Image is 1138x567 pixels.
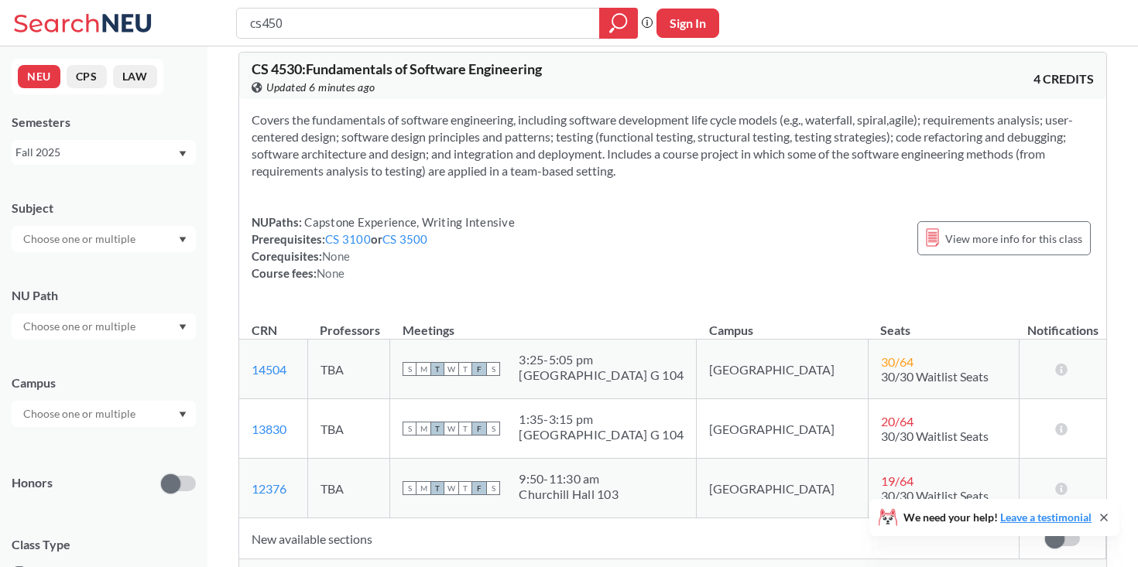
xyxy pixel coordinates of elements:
[868,306,1019,340] th: Seats
[609,12,628,34] svg: magnifying glass
[416,422,430,435] span: M
[307,306,390,340] th: Professors
[179,412,187,418] svg: Dropdown arrow
[881,473,913,488] span: 19 / 64
[444,362,458,376] span: W
[403,481,416,495] span: S
[486,422,500,435] span: S
[12,474,53,492] p: Honors
[472,481,486,495] span: F
[325,232,371,246] a: CS 3100
[903,512,1092,523] span: We need your help!
[1020,306,1106,340] th: Notifications
[179,237,187,243] svg: Dropdown arrow
[403,422,416,435] span: S
[458,481,472,495] span: T
[881,429,989,443] span: 30/30 Waitlist Seats
[444,481,458,495] span: W
[12,114,196,131] div: Semesters
[12,536,196,553] span: Class Type
[382,232,428,246] a: CS 3500
[12,226,196,252] div: Dropdown arrow
[486,481,500,495] span: S
[444,422,458,435] span: W
[656,9,719,38] button: Sign In
[15,230,146,248] input: Choose one or multiple
[12,374,196,391] div: Campus
[519,412,684,427] div: 1:35 - 3:15 pm
[881,488,989,503] span: 30/30 Waitlist Seats
[519,352,684,367] div: 3:25 - 5:05 pm
[519,427,684,442] div: [GEOGRAPHIC_DATA] G 104
[317,266,344,280] span: None
[519,487,619,502] div: Churchill Hall 103
[179,151,187,157] svg: Dropdown arrow
[266,79,375,96] span: Updated 6 minutes ago
[12,287,196,304] div: NU Path
[12,401,196,427] div: Dropdown arrow
[12,313,196,340] div: Dropdown arrow
[113,65,157,88] button: LAW
[945,229,1082,248] span: View more info for this class
[302,215,515,229] span: Capstone Experience, Writing Intensive
[67,65,107,88] button: CPS
[252,362,286,377] a: 14504
[1033,70,1094,87] span: 4 CREDITS
[416,481,430,495] span: M
[697,306,869,340] th: Campus
[179,324,187,330] svg: Dropdown arrow
[307,459,390,518] td: TBA
[599,8,638,39] div: magnifying glass
[519,471,619,487] div: 9:50 - 11:30 am
[252,481,286,496] a: 12376
[249,10,588,36] input: Class, professor, course number, "phrase"
[697,459,869,518] td: [GEOGRAPHIC_DATA]
[472,422,486,435] span: F
[239,518,1020,559] td: New available sections
[252,213,515,282] div: NUPaths: Prerequisites: or Corequisites: Course fees:
[252,322,277,339] div: CRN
[390,306,697,340] th: Meetings
[12,200,196,217] div: Subject
[252,60,542,77] span: CS 4530 : Fundamentals of Software Engineering
[252,111,1094,179] section: Covers the fundamentals of software engineering, including software development life cycle models...
[307,340,390,399] td: TBA
[12,140,196,165] div: Fall 2025Dropdown arrow
[697,340,869,399] td: [GEOGRAPHIC_DATA]
[15,405,146,423] input: Choose one or multiple
[15,317,146,336] input: Choose one or multiple
[519,367,684,383] div: [GEOGRAPHIC_DATA] G 104
[697,399,869,459] td: [GEOGRAPHIC_DATA]
[472,362,486,376] span: F
[458,362,472,376] span: T
[1000,511,1092,524] a: Leave a testimonial
[307,399,390,459] td: TBA
[430,481,444,495] span: T
[252,422,286,436] a: 13830
[881,354,913,369] span: 30 / 64
[458,422,472,435] span: T
[403,362,416,376] span: S
[430,362,444,376] span: T
[15,144,177,161] div: Fall 2025
[881,414,913,429] span: 20 / 64
[881,369,989,384] span: 30/30 Waitlist Seats
[486,362,500,376] span: S
[18,65,60,88] button: NEU
[430,422,444,435] span: T
[416,362,430,376] span: M
[322,249,350,263] span: None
